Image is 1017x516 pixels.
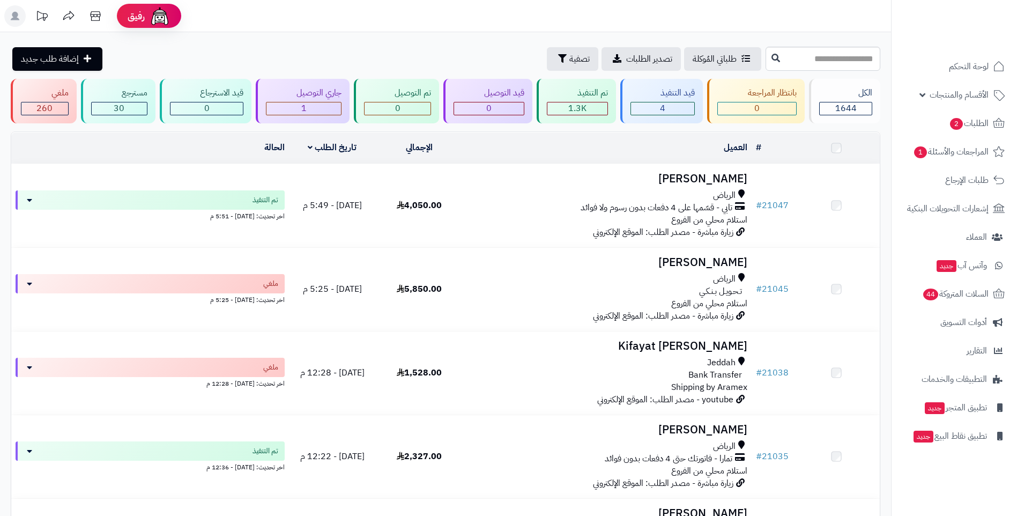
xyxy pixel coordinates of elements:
span: طلباتي المُوكلة [693,53,737,65]
h3: [PERSON_NAME] [467,173,747,185]
span: تطبيق نقاط البيع [912,429,987,444]
span: 1,528.00 [397,366,442,379]
div: اخر تحديث: [DATE] - 12:28 م [16,377,285,388]
div: قيد التنفيذ [630,87,695,99]
span: الرياض [713,440,736,453]
span: استلام محلي من الفروع [671,465,747,477]
span: الطلبات [949,116,989,131]
a: المراجعات والأسئلة1 [898,139,1011,165]
span: إشعارات التحويلات البنكية [907,201,989,216]
span: 1 [914,146,927,158]
span: المراجعات والأسئلة [913,144,989,159]
div: 4 [631,102,695,115]
span: جديد [937,260,956,272]
span: تصفية [569,53,590,65]
span: # [756,199,762,212]
h3: [PERSON_NAME] [467,424,747,436]
div: مسترجع [91,87,147,99]
a: التطبيقات والخدمات [898,366,1011,392]
a: #21047 [756,199,789,212]
a: #21045 [756,283,789,296]
div: اخر تحديث: [DATE] - 12:36 م [16,461,285,472]
a: العملاء [898,224,1011,250]
a: #21035 [756,450,789,463]
div: جاري التوصيل [266,87,342,99]
span: الرياض [713,189,736,202]
span: youtube - مصدر الطلب: الموقع الإلكتروني [597,393,733,406]
a: تم التنفيذ 1.3K [535,79,618,123]
a: قيد الاسترجاع 0 [158,79,254,123]
div: 0 [718,102,796,115]
a: وآتس آبجديد [898,253,1011,278]
div: اخر تحديث: [DATE] - 5:25 م [16,293,285,305]
span: 5,850.00 [397,283,442,296]
span: 0 [486,102,492,115]
a: قيد التوصيل 0 [441,79,535,123]
span: 0 [204,102,210,115]
span: الرياض [713,273,736,285]
div: 1 [266,102,341,115]
button: تصفية [547,47,598,71]
h3: [PERSON_NAME] [467,256,747,269]
a: السلات المتروكة44 [898,281,1011,307]
div: قيد التوصيل [454,87,524,99]
span: ملغي [263,278,278,289]
span: جديد [914,431,933,443]
span: ملغي [263,362,278,373]
a: إضافة طلب جديد [12,47,102,71]
div: اخر تحديث: [DATE] - 5:51 م [16,210,285,221]
div: قيد الاسترجاع [170,87,244,99]
div: تم التنفيذ [547,87,608,99]
span: 4 [660,102,665,115]
a: الحالة [264,141,285,154]
a: قيد التنفيذ 4 [618,79,706,123]
span: 44 [923,289,938,300]
span: 260 [36,102,53,115]
span: 2 [950,118,963,130]
div: 30 [92,102,147,115]
a: تصدير الطلبات [602,47,681,71]
span: الأقسام والمنتجات [930,87,989,102]
span: تصدير الطلبات [626,53,672,65]
span: تم التنفيذ [253,195,278,205]
div: بانتظار المراجعة [717,87,797,99]
span: إضافة طلب جديد [21,53,79,65]
span: 0 [395,102,400,115]
span: رفيق [128,10,145,23]
a: الطلبات2 [898,110,1011,136]
img: ai-face.png [149,5,170,27]
a: بانتظار المراجعة 0 [705,79,807,123]
div: 1349 [547,102,607,115]
a: الإجمالي [406,141,433,154]
span: # [756,366,762,379]
a: ملغي 260 [9,79,79,123]
div: 0 [454,102,524,115]
span: أدوات التسويق [940,315,987,330]
a: أدوات التسويق [898,309,1011,335]
div: ملغي [21,87,69,99]
span: # [756,283,762,296]
a: مسترجع 30 [79,79,158,123]
a: تطبيق نقاط البيعجديد [898,423,1011,449]
span: Bank Transfer [688,369,742,381]
span: تـحـويـل بـنـكـي [699,285,742,298]
span: Shipping by Aramex [671,381,747,394]
a: طلباتي المُوكلة [684,47,761,71]
span: 4,050.00 [397,199,442,212]
span: 1.3K [568,102,587,115]
span: زيارة مباشرة - مصدر الطلب: الموقع الإلكتروني [593,477,733,490]
a: # [756,141,761,154]
a: تطبيق المتجرجديد [898,395,1011,421]
span: 0 [754,102,760,115]
a: الكل1644 [807,79,882,123]
span: التطبيقات والخدمات [922,372,987,387]
a: لوحة التحكم [898,54,1011,79]
span: [DATE] - 12:22 م [300,450,365,463]
a: تاريخ الطلب [308,141,357,154]
span: لوحة التحكم [949,59,989,74]
span: طلبات الإرجاع [945,173,989,188]
div: 0 [170,102,243,115]
a: تحديثات المنصة [28,5,55,30]
span: [DATE] - 12:28 م [300,366,365,379]
a: تم التوصيل 0 [352,79,441,123]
